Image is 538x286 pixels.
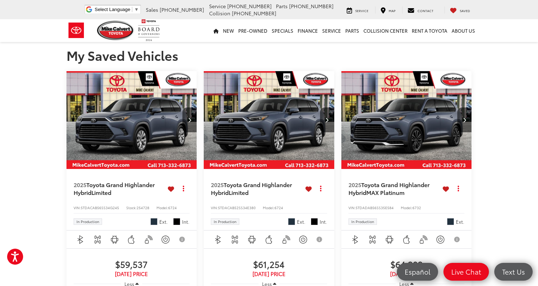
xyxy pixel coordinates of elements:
span: Black Leather [173,218,180,225]
img: Android Auto [110,235,119,244]
span: 6732 [412,205,421,210]
span: Model: [263,205,275,210]
span: 2025 [211,180,224,189]
span: Toyota Grand Highlander Hybrid [74,180,155,196]
img: 4WD/AWD [93,235,102,244]
button: Next image [457,107,472,132]
span: [PHONE_NUMBER] [232,10,276,17]
img: 2025 Toyota Grand Highlander Hybrid Limited AWD [66,71,198,170]
img: 4WD/AWD [230,235,239,244]
span: VIN: [348,205,356,210]
span: VIN: [74,205,81,210]
span: dropdown dots [183,186,184,191]
img: Apple CarPlay [402,235,411,244]
span: Saved [460,8,470,13]
img: Bluetooth® [76,235,85,244]
span: Limited [229,188,249,196]
a: Select Language​ [95,7,139,12]
span: 254728 [137,205,149,210]
span: ▼ [134,7,139,12]
a: Text Us [494,263,533,281]
a: 2025Toyota Grand Highlander HybridMAX Platinum [348,181,440,197]
img: Android Auto [385,235,394,244]
img: Bluetooth® [351,235,360,244]
span: Sales [146,6,158,13]
span: In Production [76,220,99,223]
span: [PHONE_NUMBER] [227,2,272,10]
span: 2025 [348,180,361,189]
a: 2025Toyota Grand Highlander HybridLimited [74,181,165,197]
span: Español [401,267,434,276]
span: Ext. [159,218,168,225]
span: Select Language [95,7,130,12]
span: Storm Cloud [150,218,158,225]
a: Home [211,19,221,42]
span: $64,302 [348,258,465,270]
img: Keyless Entry [144,235,153,244]
button: Actions [315,182,327,195]
span: Live Chat [448,267,485,276]
span: VIN: [211,205,218,210]
a: Finance [295,19,320,42]
span: Model: [156,205,168,210]
a: New [221,19,236,42]
span: Toyota Grand Highlander Hybrid [211,180,292,196]
span: 6724 [275,205,283,210]
img: 4WD/AWD [368,235,377,244]
a: Map [375,6,401,14]
a: 2025 Toyota Grand Highlander Hybrid Limited AWD2025 Toyota Grand Highlander Hybrid Limited AWD202... [203,71,335,169]
span: Black Leather [311,218,318,225]
span: Service [209,2,226,10]
span: Collision [209,10,230,17]
img: 2025 Toyota Grand Highlander Hybrid MAX Platinum AWD [341,71,473,170]
button: View Disclaimer [175,232,190,247]
span: Int. [320,218,327,225]
img: Keyless Ignition System [161,235,170,244]
a: Service [320,19,343,42]
img: 2025 Toyota Grand Highlander Hybrid Limited AWD [203,71,335,170]
span: Ext. [456,218,464,225]
img: Keyless Ignition System [299,235,308,244]
a: Parts [343,19,361,42]
img: Apple CarPlay [265,235,273,244]
a: Español [397,263,438,281]
a: Service [341,6,374,14]
span: 2025 [74,180,86,189]
button: Next image [320,107,334,132]
span: Text Us [499,267,528,276]
span: Storm Cloud [447,218,454,225]
a: Rent a Toyota [410,19,449,42]
a: Live Chat [443,263,489,281]
span: dropdown dots [320,186,321,191]
span: Stock: [126,205,137,210]
span: $59,537 [74,258,190,270]
img: Keyless Ignition System [436,235,445,244]
span: Parts [276,2,288,10]
img: Mike Calvert Toyota [97,21,135,40]
button: View Disclaimer [313,232,327,247]
a: 2025 Toyota Grand Highlander Hybrid Limited AWD2025 Toyota Grand Highlander Hybrid Limited AWD202... [66,71,198,169]
span: Limited [91,188,111,196]
span: [PHONE_NUMBER] [289,2,334,10]
button: Next image [182,107,197,132]
span: 5TDACAB52SS34E380 [218,205,256,210]
img: Keyless Entry [419,235,428,244]
div: 2025 Toyota Grand Highlander Hybrid Hybrid Limited 0 [66,71,198,169]
span: 5TDACAB56SS34G245 [81,205,119,210]
div: 2025 Toyota Grand Highlander Hybrid Hybrid MAX Platinum 0 [341,71,473,169]
img: Toyota [63,19,90,42]
span: In Production [351,220,374,223]
span: In Production [214,220,236,223]
span: Toyota Grand Highlander Hybrid [348,180,430,196]
span: Ext. [297,218,305,225]
a: About Us [449,19,477,42]
div: 2025 Toyota Grand Highlander Hybrid Hybrid Limited 0 [203,71,335,169]
span: 6724 [168,205,177,210]
button: View Disclaimer [451,232,465,247]
h1: My Saved Vehicles [66,43,472,68]
a: 2025Toyota Grand Highlander HybridLimited [211,181,303,197]
span: [DATE] PRICE [211,270,327,277]
span: Storm Cloud [288,218,295,225]
span: [DATE] PRICE [348,270,465,277]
